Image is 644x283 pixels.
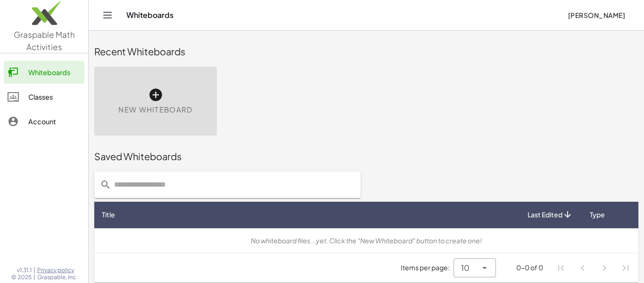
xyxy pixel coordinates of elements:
[461,262,470,274] span: 10
[528,210,562,220] span: Last Edited
[17,266,32,274] span: v1.31.1
[568,11,625,19] span: [PERSON_NAME]
[28,116,81,127] div: Account
[102,236,631,246] div: No whiteboard files...yet. Click the "New Whiteboard" button to create one!
[4,61,84,84] a: Whiteboards
[401,263,454,273] span: Items per page:
[11,274,32,281] span: © 2025
[28,91,81,103] div: Classes
[94,150,638,163] div: Saved Whiteboards
[100,8,115,23] button: Toggle navigation
[37,266,77,274] a: Privacy policy
[551,257,636,279] nav: Pagination Navigation
[33,274,35,281] span: |
[102,210,115,220] span: Title
[516,263,543,273] div: 0-0 of 0
[14,29,75,52] span: Graspable Math Activities
[28,67,81,78] div: Whiteboards
[560,7,633,24] button: [PERSON_NAME]
[590,210,605,220] span: Type
[100,179,111,190] i: prepended action
[33,266,35,274] span: |
[118,104,192,115] span: New Whiteboard
[37,274,77,281] span: Graspable, Inc.
[94,45,638,58] div: Recent Whiteboards
[4,110,84,133] a: Account
[4,86,84,108] a: Classes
